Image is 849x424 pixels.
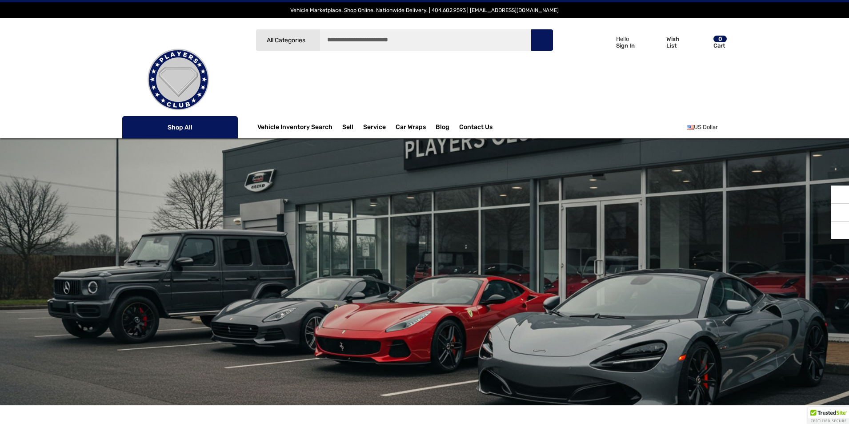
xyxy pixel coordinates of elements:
[134,35,223,124] img: Players Club | Cars For Sale
[436,123,449,133] a: Blog
[459,123,493,133] a: Contact Us
[648,36,661,49] svg: Wish List
[691,27,728,61] a: Cart with 0 items
[666,36,690,49] p: Wish List
[616,42,635,49] p: Sign In
[266,36,305,44] span: All Categories
[713,36,727,42] p: 0
[222,124,228,130] svg: Icon Arrow Down
[396,118,436,136] a: Car Wraps
[531,29,553,51] button: Search
[256,29,320,51] a: All Categories Icon Arrow Down Icon Arrow Up
[836,208,845,217] svg: Social Media
[687,118,728,136] a: USD
[836,190,845,199] svg: Recently Viewed
[342,123,353,133] span: Sell
[808,407,849,424] div: TrustedSite Certified
[342,118,363,136] a: Sell
[132,122,145,133] svg: Icon Line
[831,226,849,234] svg: Top
[396,123,426,133] span: Car Wraps
[644,27,691,57] a: Wish List Wish List
[363,123,386,133] a: Service
[599,36,611,48] svg: Icon User Account
[713,42,727,49] p: Cart
[589,27,639,57] a: Sign in
[290,7,559,13] span: Vehicle Marketplace. Shop Online. Nationwide Delivery. | 404.602.9593 | [EMAIL_ADDRESS][DOMAIN_NAME]
[307,37,313,44] svg: Icon Arrow Down
[122,116,238,138] p: Shop All
[257,123,332,133] a: Vehicle Inventory Search
[695,36,708,48] svg: Review Your Cart
[616,36,635,42] p: Hello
